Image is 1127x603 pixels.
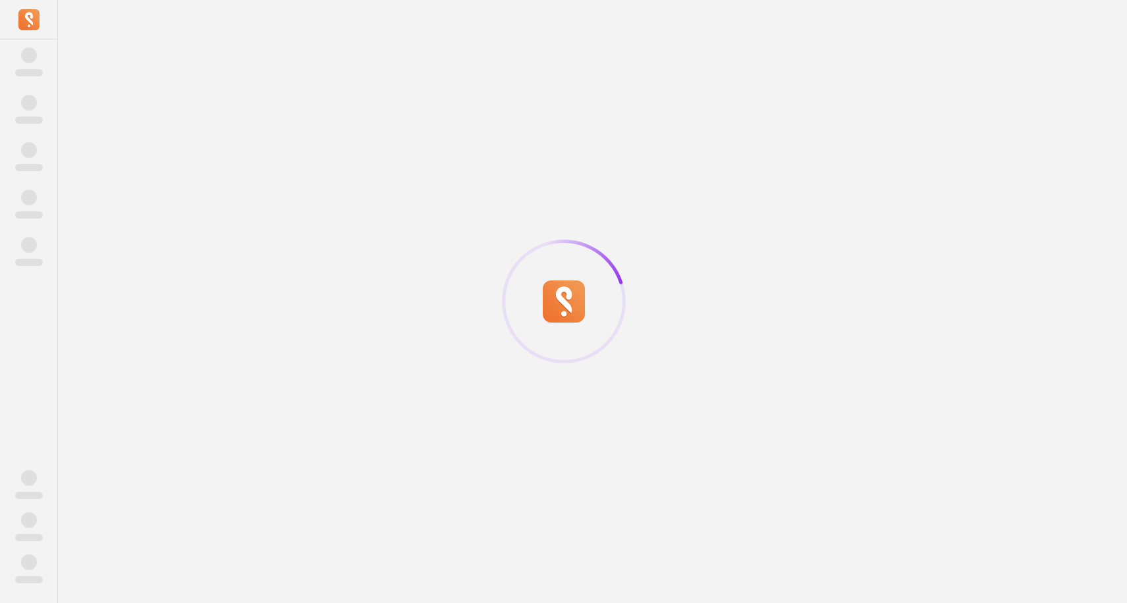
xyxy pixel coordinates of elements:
span: ‌ [21,142,37,158]
span: ‌ [15,164,43,171]
span: ‌ [21,95,37,111]
span: ‌ [21,47,37,63]
span: ‌ [21,470,37,486]
span: ‌ [21,512,37,528]
span: ‌ [15,259,43,266]
span: ‌ [15,576,43,583]
span: ‌ [21,237,37,253]
span: ‌ [15,69,43,76]
span: ‌ [15,534,43,541]
span: ‌ [15,492,43,499]
span: ‌ [21,190,37,205]
span: ‌ [15,211,43,219]
span: ‌ [15,117,43,124]
span: ‌ [21,554,37,570]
